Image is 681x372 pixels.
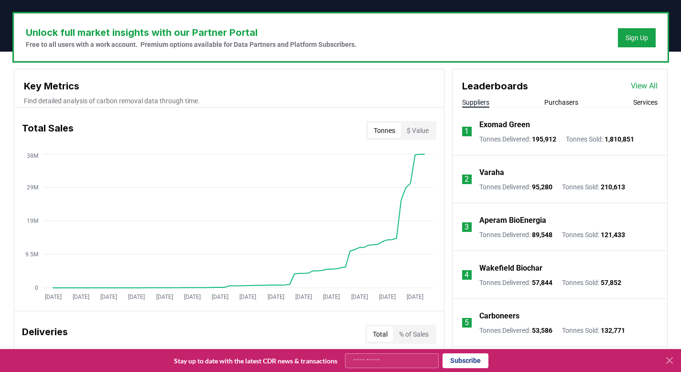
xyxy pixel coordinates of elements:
p: Tonnes Sold : [562,230,625,240]
button: Sign Up [618,28,656,47]
tspan: 38M [27,153,38,159]
h3: Unlock full market insights with our Partner Portal [26,25,357,40]
tspan: [DATE] [378,294,395,300]
tspan: [DATE] [100,294,117,300]
p: 5 [465,317,469,328]
tspan: [DATE] [184,294,200,300]
span: 53,586 [532,327,552,334]
p: Tonnes Delivered : [479,182,552,192]
p: Tonnes Delivered : [479,230,552,240]
tspan: 29M [27,184,38,191]
span: 121,433 [601,231,625,239]
button: $ Value [401,123,434,138]
p: Tonnes Sold : [562,182,625,192]
p: 4 [465,269,469,281]
h3: Deliveries [22,325,68,344]
button: Tonnes [368,123,401,138]
tspan: [DATE] [44,294,61,300]
tspan: 19M [27,218,38,224]
a: Carboneers [479,310,519,322]
tspan: 9.5M [25,251,38,258]
tspan: [DATE] [72,294,89,300]
tspan: [DATE] [212,294,228,300]
p: 3 [465,221,469,233]
p: Tonnes Sold : [566,134,634,144]
button: Purchasers [544,98,578,107]
tspan: [DATE] [407,294,423,300]
span: 1,810,851 [605,135,634,143]
button: Services [633,98,658,107]
span: 95,280 [532,183,552,191]
a: Aperam BioEnergia [479,215,546,226]
tspan: [DATE] [128,294,145,300]
span: 57,852 [601,279,621,286]
p: 2 [465,174,469,185]
button: Suppliers [462,98,489,107]
a: Wakefield Biochar [479,263,542,274]
a: Sign Up [626,33,648,43]
p: Tonnes Delivered : [479,326,552,335]
tspan: [DATE] [295,294,312,300]
h3: Total Sales [22,121,74,140]
h3: Key Metrics [24,79,434,93]
p: Tonnes Delivered : [479,134,556,144]
p: Tonnes Sold : [562,326,625,335]
p: Tonnes Delivered : [479,278,552,287]
tspan: [DATE] [239,294,256,300]
a: Exomad Green [479,119,530,131]
tspan: 0 [35,284,38,291]
span: 89,548 [532,231,552,239]
tspan: [DATE] [323,294,340,300]
p: Tonnes Sold : [562,278,621,287]
a: Varaha [479,167,504,178]
span: 210,613 [601,183,625,191]
p: 1 [465,126,469,137]
span: 132,771 [601,327,625,334]
span: 195,912 [532,135,556,143]
button: % of Sales [393,327,434,342]
button: Total [367,327,393,342]
p: Free to all users with a work account. Premium options available for Data Partners and Platform S... [26,40,357,49]
p: Find detailed analysis of carbon removal data through time. [24,96,434,106]
tspan: [DATE] [156,294,173,300]
a: View All [631,80,658,92]
tspan: [DATE] [267,294,284,300]
span: 57,844 [532,279,552,286]
h3: Leaderboards [462,79,528,93]
tspan: [DATE] [351,294,368,300]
